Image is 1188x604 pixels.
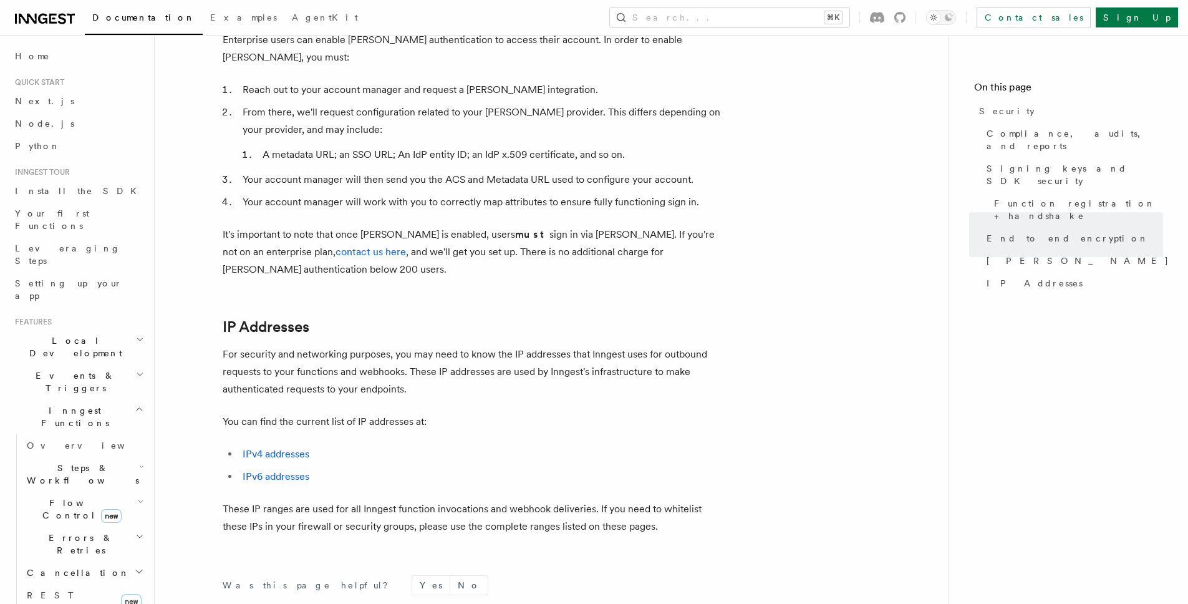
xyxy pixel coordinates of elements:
span: Signing keys and SDK security [987,162,1163,187]
li: A metadata URL; an SSO URL; An IdP entity ID; an IdP x.509 certificate, and so on. [259,146,722,163]
span: Install the SDK [15,186,144,196]
a: Node.js [10,112,147,135]
p: It's important to note that once [PERSON_NAME] is enabled, users sign in via [PERSON_NAME]. If yo... [223,226,722,278]
strong: must [515,228,549,240]
a: Leveraging Steps [10,237,147,272]
a: IPv4 addresses [243,448,309,460]
span: Steps & Workflows [22,462,139,487]
a: Compliance, audits, and reports [982,122,1163,157]
li: Your account manager will work with you to correctly map attributes to ensure fully functioning s... [239,193,722,211]
span: Events & Triggers [10,369,136,394]
a: Sign Up [1096,7,1178,27]
a: End to end encryption [982,227,1163,250]
p: These IP ranges are used for all Inngest function invocations and webhook deliveries. If you need... [223,500,722,535]
span: new [101,509,122,523]
a: Signing keys and SDK security [982,157,1163,192]
a: Home [10,45,147,67]
span: Errors & Retries [22,532,135,557]
button: Steps & Workflows [22,457,147,492]
a: Function registration + handshake [989,192,1163,227]
button: Errors & Retries [22,527,147,562]
span: Local Development [10,334,136,359]
a: IP Addresses [223,318,309,336]
p: For security and networking purposes, you may need to know the IP addresses that Inngest uses for... [223,346,722,398]
span: Your first Functions [15,208,89,231]
button: No [450,576,488,595]
span: IP Addresses [987,277,1083,290]
li: Reach out to your account manager and request a [PERSON_NAME] integration. [239,81,722,99]
span: Compliance, audits, and reports [987,127,1163,152]
button: Flow Controlnew [22,492,147,527]
a: Documentation [85,4,203,35]
span: Overview [27,441,155,451]
span: Quick start [10,77,64,87]
button: Search...⌘K [610,7,849,27]
li: From there, we'll request configuration related to your [PERSON_NAME] provider. This differs depe... [239,104,722,163]
p: You can find the current list of IP addresses at: [223,413,722,431]
a: Setting up your app [10,272,147,307]
span: Home [15,50,50,62]
a: Examples [203,4,284,34]
a: Security [974,100,1163,122]
button: Inngest Functions [10,399,147,434]
span: Function registration + handshake [994,197,1163,222]
a: Next.js [10,90,147,112]
span: Node.js [15,119,74,129]
kbd: ⌘K [824,11,842,24]
span: Python [15,141,60,151]
span: Security [979,105,1035,117]
h4: On this page [974,80,1163,100]
button: Yes [412,576,450,595]
a: Overview [22,434,147,457]
span: Setting up your app [15,278,122,301]
span: Flow Control [22,497,137,522]
a: Your first Functions [10,202,147,237]
a: IPv6 addresses [243,470,309,482]
span: Inngest tour [10,167,70,177]
a: Python [10,135,147,157]
button: Cancellation [22,562,147,584]
span: Documentation [92,12,195,22]
a: Contact sales [977,7,1091,27]
span: Leveraging Steps [15,243,120,266]
a: Install the SDK [10,180,147,202]
button: Local Development [10,329,147,364]
p: Enterprise users can enable [PERSON_NAME] authentication to access their account. In order to ena... [223,31,722,66]
span: End to end encryption [987,232,1149,245]
button: Toggle dark mode [926,10,956,25]
span: Cancellation [22,567,130,579]
span: [PERSON_NAME] [987,255,1169,267]
span: Features [10,317,52,327]
span: Inngest Functions [10,404,135,429]
li: Your account manager will then send you the ACS and Metadata URL used to configure your account. [239,171,722,188]
span: AgentKit [292,12,358,22]
span: Next.js [15,96,74,106]
a: [PERSON_NAME] [982,250,1163,272]
a: contact us here [336,246,406,258]
button: Events & Triggers [10,364,147,399]
a: AgentKit [284,4,365,34]
a: IP Addresses [982,272,1163,295]
span: Examples [210,12,277,22]
p: Was this page helpful? [223,579,397,592]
